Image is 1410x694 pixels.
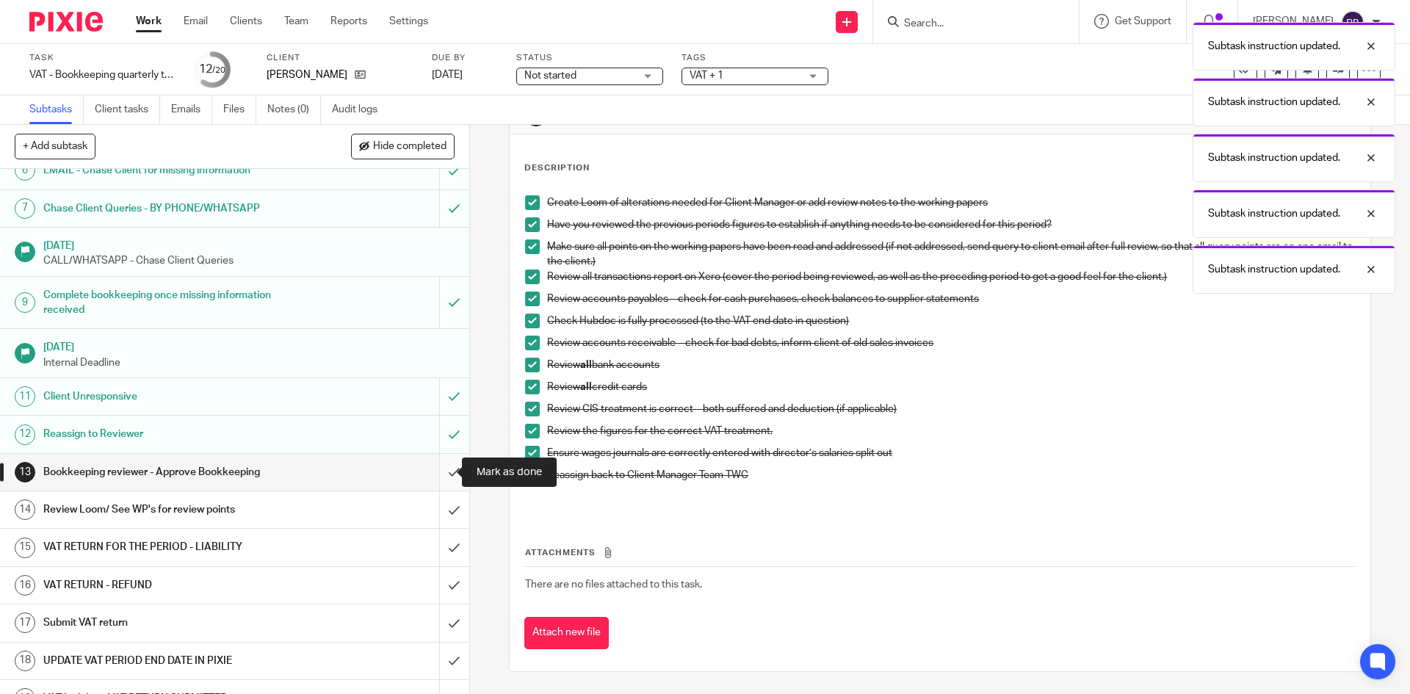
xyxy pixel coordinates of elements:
p: Check Hubdoc is fully processed (to the VAT end date in question) [547,314,1354,328]
h1: Bookkeeping reviewer - Approve Bookkeeping [43,461,297,483]
p: Internal Deadline [43,355,455,370]
button: Attach new file [524,617,609,650]
span: Not started [524,71,576,81]
strong: all [580,382,592,392]
a: Notes (0) [267,95,321,124]
label: Status [516,52,663,64]
div: 12 [199,61,225,78]
div: 11 [15,386,35,407]
img: Pixie [29,12,103,32]
label: Tags [681,52,828,64]
p: CALL/WHATSAPP - Chase Client Queries [43,253,455,268]
p: Make sure all points on the working papers have been read and addressed (if not addressed, send q... [547,239,1354,270]
a: Work [136,14,162,29]
div: 18 [15,651,35,671]
h1: [DATE] [43,235,455,253]
p: Subtask instruction updated. [1208,151,1340,165]
p: Review all transactions report on Xero (cover the period being reviewed, as well as the preceding... [547,270,1354,284]
label: Task [29,52,176,64]
p: Reassign back to Client Manager Team TWC [547,468,1354,482]
span: There are no files attached to this task. [525,579,702,590]
span: VAT + 1 [690,71,723,81]
h1: Complete bookkeeping once missing information received [43,284,297,322]
h1: VAT RETURN FOR THE PERIOD - LIABILITY [43,536,297,558]
h1: Chase Client Queries - BY PHONE/WHATSAPP [43,198,297,220]
p: Review CIS treatment is correct – both suffered and deduction (if applicable) [547,402,1354,416]
a: Settings [389,14,428,29]
a: Subtasks [29,95,84,124]
span: [DATE] [432,70,463,80]
button: Hide completed [351,134,455,159]
a: Emails [171,95,212,124]
span: Hide completed [373,141,446,153]
div: 6 [15,160,35,181]
p: Review accounts receivable – check for bad debts, inform client of old sales invoices [547,336,1354,350]
div: 12 [15,424,35,445]
p: Subtask instruction updated. [1208,39,1340,54]
a: Client tasks [95,95,160,124]
div: VAT - Bookkeeping quarterly tasks [29,68,176,82]
span: Attachments [525,549,596,557]
h1: Client Unresponsive [43,386,297,408]
a: Team [284,14,308,29]
p: Subtask instruction updated. [1208,95,1340,109]
div: 14 [15,499,35,520]
label: Due by [432,52,498,64]
p: Review credit cards [547,380,1354,394]
h1: Submit VAT return [43,612,297,634]
img: svg%3E [1341,10,1364,34]
div: 9 [15,292,35,313]
div: 17 [15,612,35,633]
p: Subtask instruction updated. [1208,206,1340,221]
p: Subtask instruction updated. [1208,262,1340,277]
a: Files [223,95,256,124]
p: Ensure wages journals are correctly entered with director’s salaries split out [547,446,1354,460]
div: 16 [15,575,35,596]
div: 13 [15,462,35,482]
h1: VAT RETURN - REFUND [43,574,297,596]
button: + Add subtask [15,134,95,159]
p: Review the figures for the correct VAT treatment. [547,424,1354,438]
h1: Reassign to Reviewer [43,423,297,445]
h1: [DATE] [43,336,455,355]
a: Clients [230,14,262,29]
p: [PERSON_NAME] [267,68,347,82]
a: Reports [330,14,367,29]
p: Have you reviewed the previous periods figures to establish if anything needs to be considered fo... [547,217,1354,232]
p: Review accounts payables – check for cash purchases, check balances to supplier statements [547,292,1354,306]
p: Description [524,162,590,174]
p: Review bank accounts [547,358,1354,372]
a: Email [184,14,208,29]
label: Client [267,52,413,64]
h1: UPDATE VAT PERIOD END DATE IN PIXIE [43,650,297,672]
p: Create Loom of alterations needed for Client Manager or add review notes to the working papers [547,195,1354,210]
h1: Review Loom/ See WP's for review points [43,499,297,521]
h1: EMAIL - Chase Client for missing information [43,159,297,181]
div: 7 [15,198,35,219]
div: 15 [15,538,35,558]
a: Audit logs [332,95,388,124]
small: /20 [212,66,225,74]
strong: all [580,360,592,370]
